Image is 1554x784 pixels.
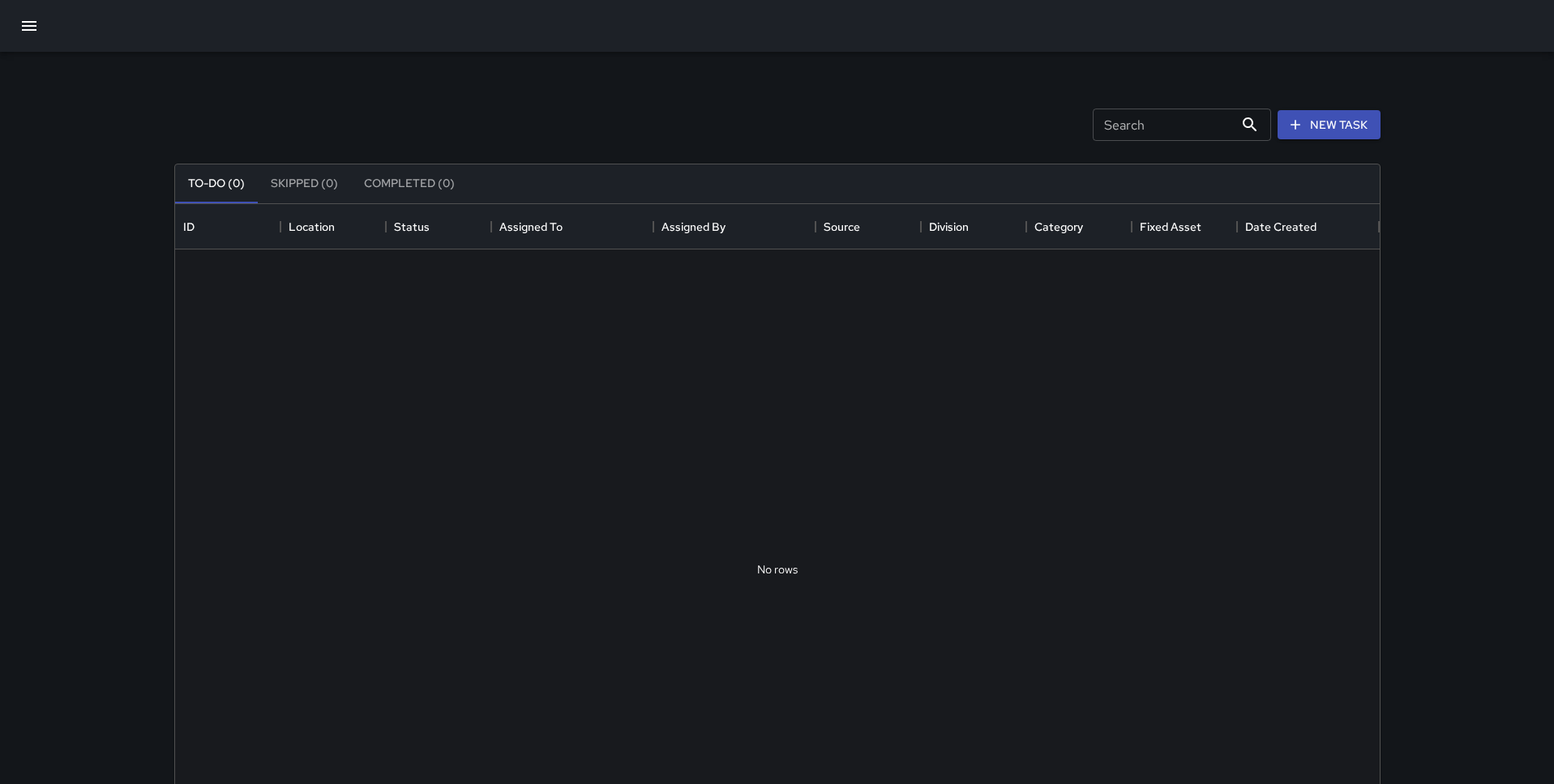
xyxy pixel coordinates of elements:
div: ID [175,204,280,249]
button: New Task [1278,110,1381,140]
div: Assigned By [661,204,726,249]
div: Division [929,204,969,249]
div: Assigned To [499,204,563,249]
button: To-Do (0) [175,164,258,203]
div: Date Created [1245,204,1316,249]
div: Location [289,204,335,249]
div: Category [1026,204,1132,249]
div: Assigned To [491,204,653,249]
div: Status [386,204,491,249]
div: Fixed Asset [1132,204,1237,249]
div: Fixed Asset [1140,204,1201,249]
button: Completed (0) [351,164,468,203]
div: Assigned By [653,204,816,249]
div: Date Created [1237,204,1379,249]
div: Status [394,204,430,249]
div: Location [280,204,386,249]
div: Source [816,204,921,249]
div: Category [1034,204,1083,249]
div: Source [824,204,860,249]
button: Skipped (0) [258,164,351,203]
div: Division [921,204,1026,249]
div: ID [183,204,195,249]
